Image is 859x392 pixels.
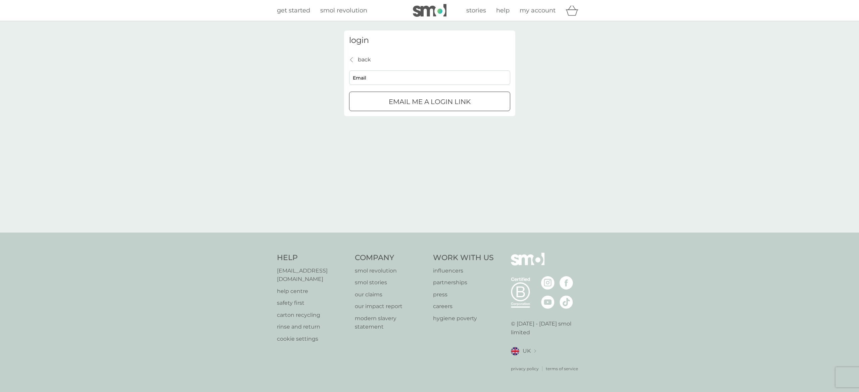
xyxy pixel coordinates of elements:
[466,7,486,14] span: stories
[520,6,556,15] a: my account
[433,290,494,299] a: press
[466,6,486,15] a: stories
[511,347,519,355] img: UK flag
[277,323,348,331] a: rinse and return
[277,7,310,14] span: get started
[546,365,578,372] a: terms of service
[511,320,582,337] p: © [DATE] - [DATE] smol limited
[349,36,510,45] h3: login
[433,278,494,287] a: partnerships
[511,253,544,276] img: smol
[355,314,426,331] a: modern slavery statement
[433,314,494,323] a: hygiene poverty
[433,253,494,263] h4: Work With Us
[358,55,371,64] p: back
[355,253,426,263] h4: Company
[277,335,348,343] a: cookie settings
[277,6,310,15] a: get started
[523,347,531,355] span: UK
[349,92,510,111] button: Email me a login link
[277,266,348,284] a: [EMAIL_ADDRESS][DOMAIN_NAME]
[320,7,367,14] span: smol revolution
[520,7,556,14] span: my account
[355,278,426,287] a: smol stories
[511,365,539,372] a: privacy policy
[355,290,426,299] a: our claims
[320,6,367,15] a: smol revolution
[560,295,573,309] img: visit the smol Tiktok page
[534,349,536,353] img: select a new location
[566,4,582,17] div: basket
[541,276,555,290] img: visit the smol Instagram page
[389,96,471,107] p: Email me a login link
[496,7,510,14] span: help
[496,6,510,15] a: help
[413,4,446,17] img: smol
[433,302,494,311] a: careers
[277,253,348,263] h4: Help
[277,299,348,307] a: safety first
[277,287,348,296] a: help centre
[277,311,348,320] a: carton recycling
[433,266,494,275] a: influencers
[541,295,555,309] img: visit the smol Youtube page
[355,266,426,275] a: smol revolution
[560,276,573,290] img: visit the smol Facebook page
[355,302,426,311] a: our impact report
